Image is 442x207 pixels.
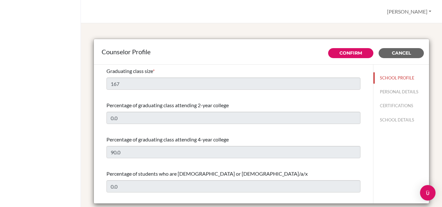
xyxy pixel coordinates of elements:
div: Counselor Profile [102,47,421,57]
span: Percentage of students who are [DEMOGRAPHIC_DATA] or [DEMOGRAPHIC_DATA]/a/x [106,171,308,177]
button: SCHOOL PROFILE [373,72,429,84]
button: CERTIFICATIONS [373,100,429,111]
button: [PERSON_NAME] [384,5,434,18]
span: Graduating class size [106,68,153,74]
span: Percentage of graduating class attending 4-year college [106,136,229,142]
button: SCHOOL DETAILS [373,114,429,126]
button: PERSONAL DETAILS [373,86,429,98]
div: Open Intercom Messenger [420,185,436,201]
span: Percentage of graduating class attending 2-year college [106,102,229,108]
